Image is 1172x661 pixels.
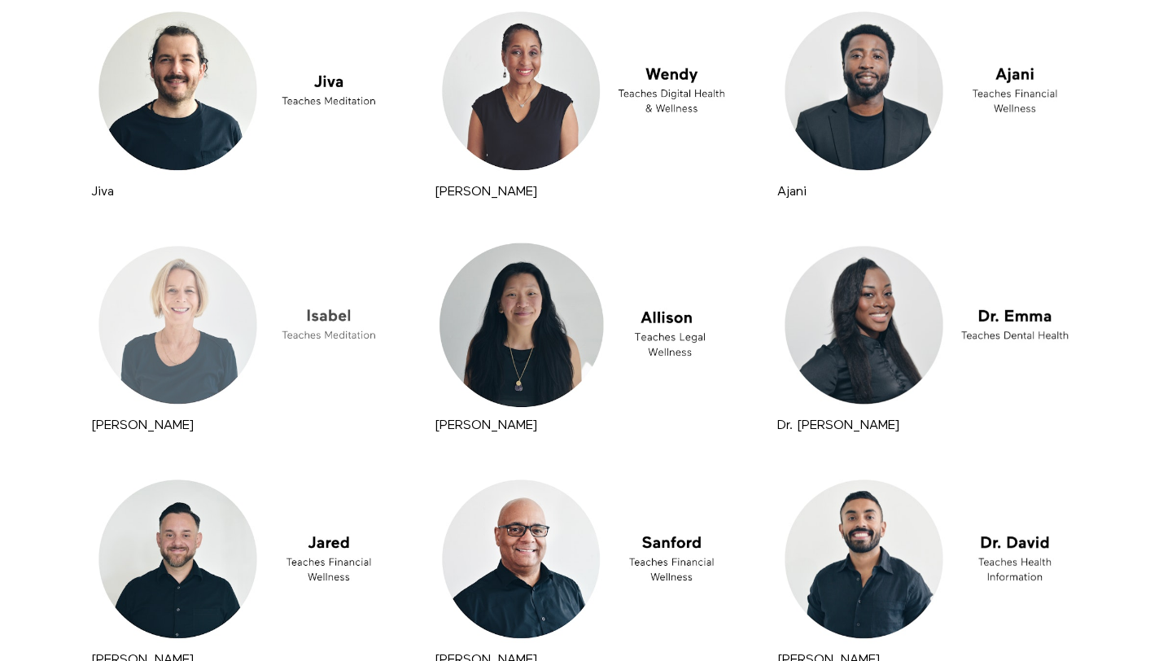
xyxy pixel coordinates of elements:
[773,471,1085,646] a: Dr. David
[435,186,537,199] strong: Wendy
[431,3,742,178] a: Wendy
[87,238,399,413] a: Isabel
[91,186,114,198] a: Jiva
[777,186,807,199] strong: Ajani
[91,419,194,431] a: [PERSON_NAME]
[773,3,1085,178] a: Ajani
[91,186,114,199] strong: Jiva
[777,419,899,432] strong: Dr. Emma
[777,419,899,431] a: Dr. [PERSON_NAME]
[87,471,399,646] a: Jared
[435,186,537,198] a: [PERSON_NAME]
[431,471,742,646] a: Sanford
[777,186,807,198] a: Ajani
[91,419,194,432] strong: Isabel
[87,3,399,178] a: Jiva
[773,238,1085,413] a: Dr. Emma
[431,238,742,413] a: Allison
